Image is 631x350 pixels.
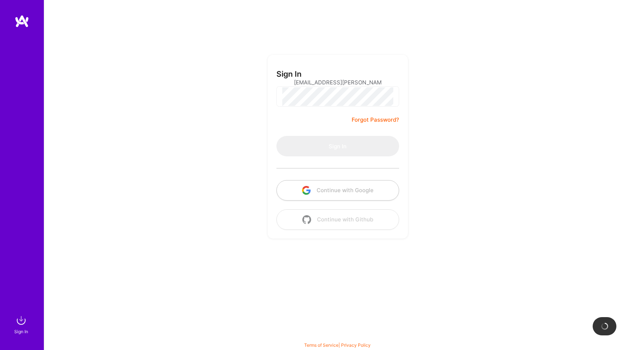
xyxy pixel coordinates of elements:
a: Terms of Service [304,342,339,348]
img: sign in [14,313,28,328]
button: Sign In [276,136,399,156]
button: Continue with Github [276,209,399,230]
span: | [304,342,371,348]
img: icon [302,215,311,224]
a: Forgot Password? [352,115,399,124]
div: © 2025 ATeams Inc., All rights reserved. [44,328,631,346]
img: icon [302,186,311,195]
a: Privacy Policy [341,342,371,348]
a: sign inSign In [15,313,28,335]
input: Email... [294,73,382,92]
h3: Sign In [276,69,302,79]
button: Continue with Google [276,180,399,201]
img: logo [15,15,29,28]
div: Sign In [14,328,28,335]
img: loading [600,321,610,331]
